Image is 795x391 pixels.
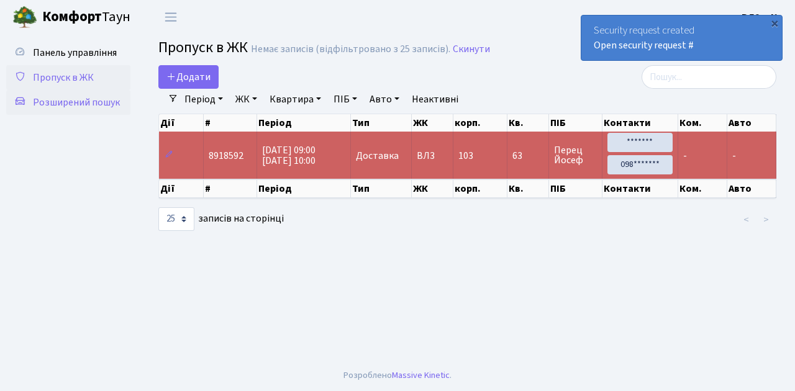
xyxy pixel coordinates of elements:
[158,207,194,231] select: записів на сторінці
[351,114,411,132] th: Тип
[257,114,351,132] th: Період
[329,89,362,110] a: ПІБ
[768,17,781,29] div: ×
[412,114,453,132] th: ЖК
[683,149,687,163] span: -
[458,149,473,163] span: 103
[742,10,780,25] a: ВЛ2 -. К.
[507,114,549,132] th: Кв.
[727,114,776,132] th: Авто
[351,179,411,198] th: Тип
[732,149,736,163] span: -
[262,143,316,168] span: [DATE] 09:00 [DATE] 10:00
[365,89,404,110] a: Авто
[742,11,780,24] b: ВЛ2 -. К.
[42,7,102,27] b: Комфорт
[407,89,463,110] a: Неактивні
[265,89,326,110] a: Квартира
[356,151,399,161] span: Доставка
[33,96,120,109] span: Розширений пошук
[158,37,248,58] span: Пропуск в ЖК
[166,70,211,84] span: Додати
[554,145,597,165] span: Перец Йосеф
[6,40,130,65] a: Панель управління
[594,38,694,52] a: Open security request #
[727,179,776,198] th: Авто
[678,179,727,198] th: Ком.
[179,89,228,110] a: Період
[42,7,130,28] span: Таун
[159,179,204,198] th: Дії
[158,65,219,89] a: Додати
[158,207,284,231] label: записів на сторінці
[453,179,507,198] th: корп.
[159,114,204,132] th: Дії
[602,179,678,198] th: Контакти
[512,151,543,161] span: 63
[343,369,452,382] div: Розроблено .
[453,114,507,132] th: корп.
[257,179,351,198] th: Період
[155,7,186,27] button: Переключити навігацію
[412,179,453,198] th: ЖК
[453,43,490,55] a: Скинути
[549,179,602,198] th: ПІБ
[204,114,257,132] th: #
[204,179,257,198] th: #
[209,149,243,163] span: 8918592
[230,89,262,110] a: ЖК
[33,46,117,60] span: Панель управління
[602,114,678,132] th: Контакти
[12,5,37,30] img: logo.png
[642,65,776,89] input: Пошук...
[6,90,130,115] a: Розширений пошук
[507,179,549,198] th: Кв.
[417,151,448,161] span: ВЛ3
[549,114,602,132] th: ПІБ
[6,65,130,90] a: Пропуск в ЖК
[33,71,94,84] span: Пропуск в ЖК
[251,43,450,55] div: Немає записів (відфільтровано з 25 записів).
[678,114,727,132] th: Ком.
[392,369,450,382] a: Massive Kinetic
[581,16,782,60] div: Security request created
